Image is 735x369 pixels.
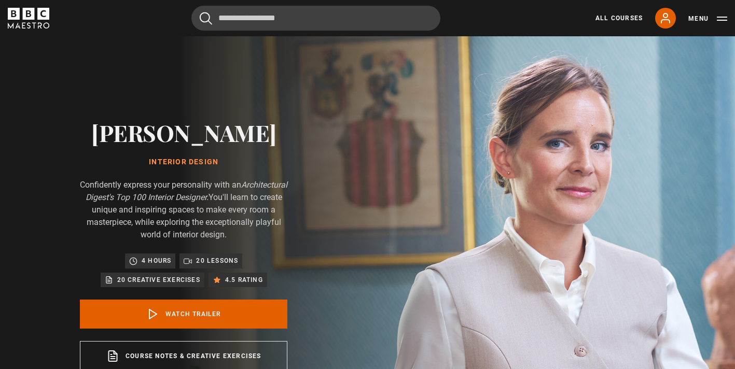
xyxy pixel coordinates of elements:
[80,158,287,166] h1: Interior Design
[80,119,287,146] h2: [PERSON_NAME]
[688,13,727,24] button: Toggle navigation
[595,13,643,23] a: All Courses
[142,256,171,266] p: 4 hours
[191,6,440,31] input: Search
[8,8,49,29] svg: BBC Maestro
[80,179,287,241] p: Confidently express your personality with an You'll learn to create unique and inspiring spaces t...
[225,275,263,285] p: 4.5 rating
[117,275,200,285] p: 20 creative exercises
[80,300,287,329] a: Watch Trailer
[200,12,212,25] button: Submit the search query
[196,256,238,266] p: 20 lessons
